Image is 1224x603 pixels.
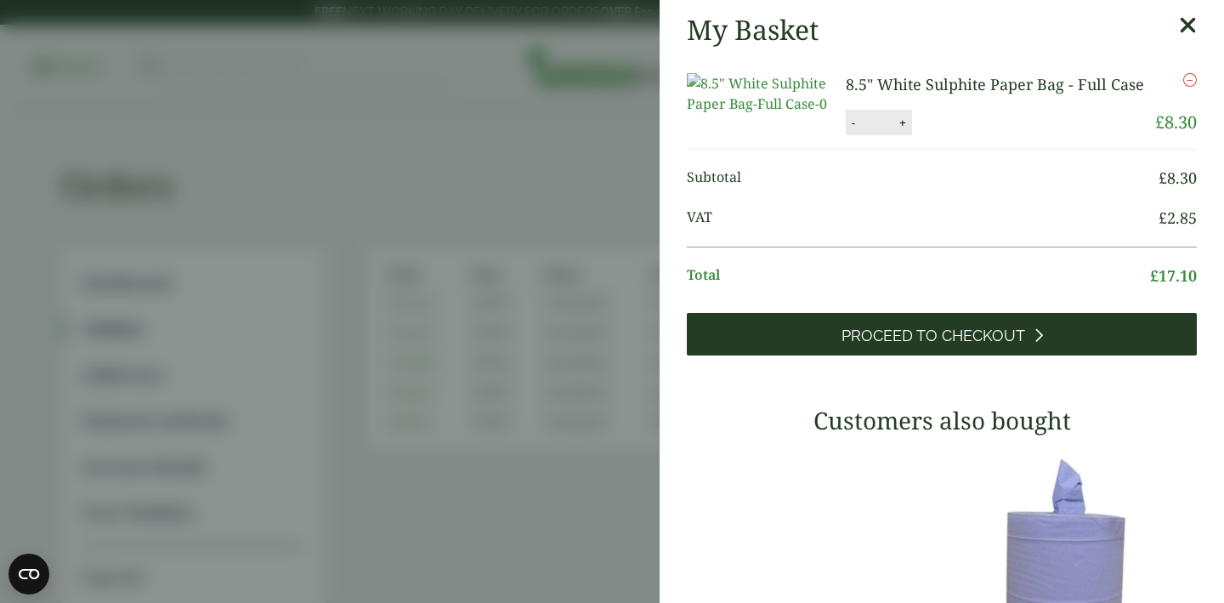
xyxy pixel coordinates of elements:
a: 8.5" White Sulphite Paper Bag - Full Case [846,74,1144,94]
bdi: 8.30 [1159,168,1197,188]
span: £ [1159,168,1167,188]
span: £ [1150,265,1159,286]
h2: My Basket [687,14,819,46]
button: + [894,116,911,130]
h3: Customers also bought [687,407,1197,435]
a: Proceed to Checkout [687,313,1197,356]
span: Subtotal [687,167,1159,190]
button: Open CMP widget [8,554,49,594]
bdi: 2.85 [1159,208,1197,228]
bdi: 17.10 [1150,265,1197,286]
a: Remove this item [1183,73,1197,87]
span: £ [1155,111,1164,134]
span: Total [687,265,1150,287]
span: Proceed to Checkout [841,327,1025,345]
span: VAT [687,207,1159,230]
bdi: 8.30 [1155,111,1197,134]
button: - [847,116,860,130]
img: 8.5" White Sulphite Paper Bag-Full Case-0 [687,73,840,114]
span: £ [1159,208,1167,228]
